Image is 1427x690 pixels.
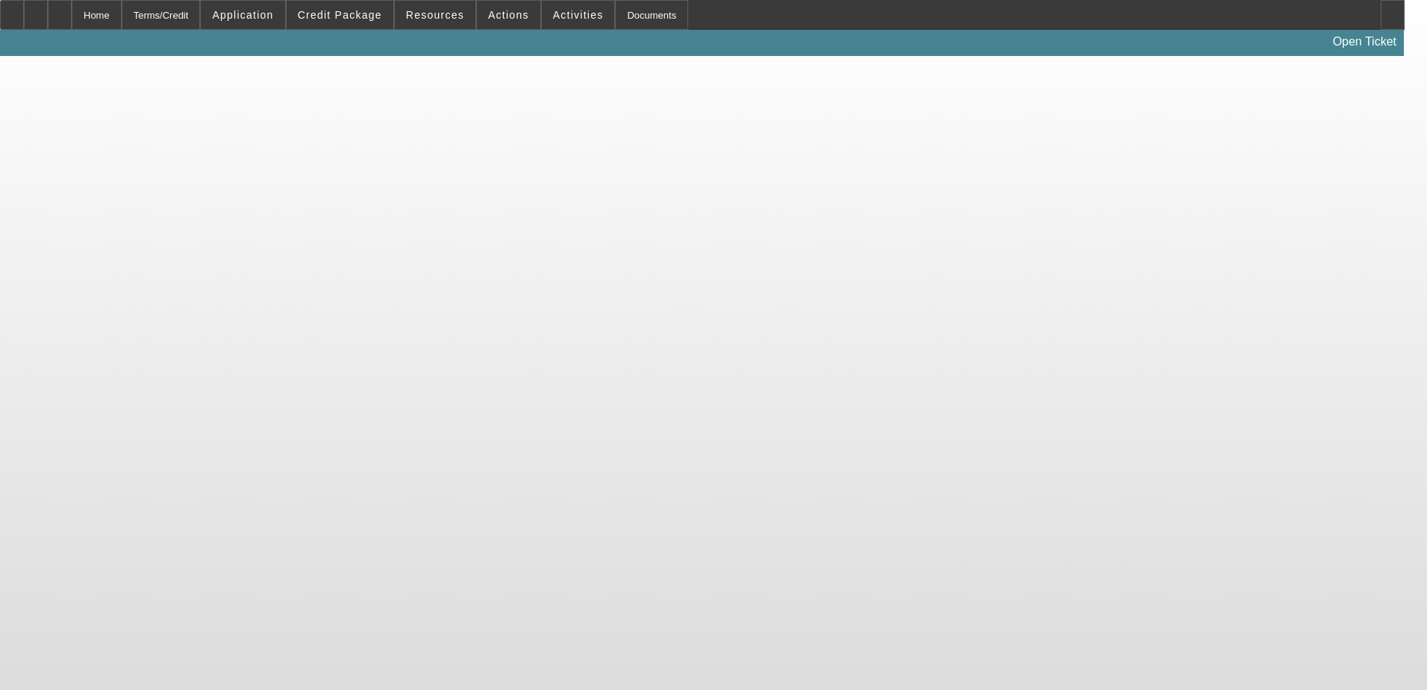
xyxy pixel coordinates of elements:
span: Application [212,9,273,21]
button: Application [201,1,284,29]
button: Activities [542,1,615,29]
a: Open Ticket [1327,29,1402,55]
span: Actions [488,9,529,21]
span: Credit Package [298,9,382,21]
button: Resources [395,1,475,29]
span: Activities [553,9,604,21]
button: Actions [477,1,540,29]
button: Credit Package [287,1,393,29]
span: Resources [406,9,464,21]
